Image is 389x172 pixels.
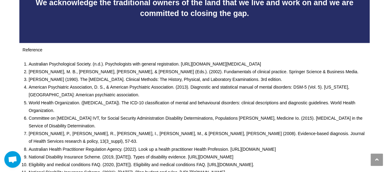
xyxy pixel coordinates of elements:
li: Australian Psychological Society. (n.d.). Psychologists with general registration. [URL][DOMAIN_N... [29,60,367,68]
li: [PERSON_NAME] (1990). The [MEDICAL_DATA]. Clinical Methods: The History, Physical, and Laboratory... [29,76,367,83]
p: Reference [22,46,367,54]
li: [PERSON_NAME], M. B., [PERSON_NAME], [PERSON_NAME], & [PERSON_NAME] (Eds.). (2002). Fundamentals ... [29,68,367,76]
a: Scroll to the top of the page [371,154,383,166]
li: Australian Health Practitioner Regulation Agency. (2022). Look up a health practitioner Health Pr... [29,146,367,153]
li: Eligibility and medical conditions FAQ. (2020, [DATE]). Eligibility and medical conditions FAQ. [... [29,161,367,169]
li: World Health Organization. ([MEDICAL_DATA]). The ICD-10 classification of mental and behavioural ... [29,99,367,114]
li: American Psychiatric Association, D. S., & American Psychiatric Association. (2013). Diagnostic a... [29,83,367,99]
li: [PERSON_NAME], P., [PERSON_NAME], R., [PERSON_NAME], I., [PERSON_NAME], M., & [PERSON_NAME], [PER... [29,130,367,145]
li: National Disability Insurance Scheme. (2019, [DATE]). Types of disability evidence. [URL][DOMAIN_... [29,153,367,161]
li: Committee on [MEDICAL_DATA] IVT, for Social Security Administration Disability Determinations, Po... [29,114,367,130]
a: Open chat [4,151,21,168]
